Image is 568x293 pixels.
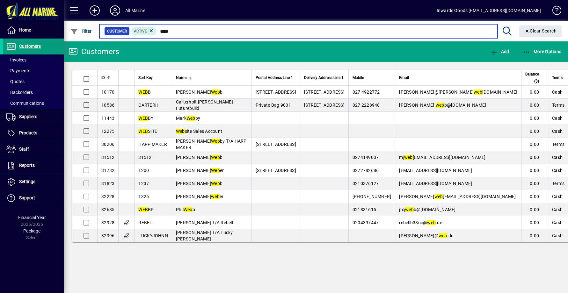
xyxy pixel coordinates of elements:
[399,220,442,225] span: rebellb38oc@ .de
[552,102,564,108] span: Terms
[521,46,563,57] button: More Options
[19,44,41,49] span: Customers
[3,65,64,76] a: Payments
[138,89,148,95] em: WEB
[353,74,364,81] span: Mobile
[256,89,296,95] span: [STREET_ADDRESS]
[138,194,149,199] span: 1326
[521,86,548,99] td: 0.00
[69,25,93,37] button: Filter
[488,46,511,57] button: Add
[523,49,562,54] span: More Options
[101,142,114,147] span: 30206
[176,74,186,81] span: Name
[521,164,548,177] td: 0.00
[101,103,114,108] span: 10586
[256,168,296,173] span: [STREET_ADDRESS]
[19,114,37,119] span: Suppliers
[437,5,541,16] div: Inwards Goods [EMAIL_ADDRESS][DOMAIN_NAME]
[138,129,148,134] em: WEB
[436,103,444,108] em: web
[101,155,114,160] span: 31512
[353,220,379,225] span: 0204397447
[399,74,517,81] div: Email
[101,181,114,186] span: 31823
[23,228,40,233] span: Package
[439,233,447,238] em: web
[304,74,344,81] span: Delivery Address Line 1
[404,155,413,160] em: web
[176,230,233,241] span: [PERSON_NAME] T/A Lucky [PERSON_NAME]
[521,203,548,216] td: 0.00
[3,98,64,109] a: Communications
[184,207,193,212] em: Web
[101,129,114,134] span: 12275
[552,141,564,147] span: Terms
[19,163,35,168] span: Reports
[353,207,376,212] span: 021831615
[3,54,64,65] a: Invoices
[3,158,64,174] a: Reports
[256,142,296,147] span: [STREET_ADDRESS]
[3,22,64,38] a: Home
[552,193,563,200] span: Cash
[211,155,220,160] em: Web
[19,27,31,32] span: Home
[6,57,26,62] span: Invoices
[521,216,548,229] td: 0.00
[101,207,114,212] span: 32685
[353,168,379,173] span: 0272782686
[176,129,185,134] em: Web
[547,1,560,22] a: Knowledge Base
[186,116,195,121] em: Web
[125,5,145,16] div: All Marine
[176,207,195,212] span: Phil b
[521,99,548,112] td: 0.00
[304,103,345,108] span: [STREET_ADDRESS]
[105,5,125,16] button: Profile
[138,181,149,186] span: 1237
[211,181,220,186] em: Web
[256,74,293,81] span: Postal Address Line 1
[552,115,563,121] span: Cash
[399,168,472,173] span: [EMAIL_ADDRESS][DOMAIN_NAME]
[138,116,148,121] em: WEB
[138,207,148,212] em: WEB
[552,154,563,161] span: Cash
[211,168,220,173] em: Web
[138,233,168,238] span: LUCKYJOHNN
[84,5,105,16] button: Add
[353,89,380,95] span: 027 4922772
[521,190,548,203] td: 0.00
[3,87,64,98] a: Backorders
[138,155,151,160] span: 31512
[399,207,455,212] span: pcj b@[DOMAIN_NAME]
[3,141,64,157] a: Staff
[6,101,44,106] span: Communications
[176,74,248,81] div: Name
[399,194,516,199] span: [PERSON_NAME] [EMAIL_ADDRESS][DOMAIN_NAME]
[101,74,114,81] div: ID
[521,151,548,164] td: 0.00
[19,130,37,135] span: Products
[521,125,548,138] td: 0.00
[138,207,154,212] span: BP
[101,220,114,225] span: 32928
[70,29,92,34] span: Filter
[138,103,158,108] span: CARTERH
[176,129,222,134] span: site Sales Account
[101,168,114,173] span: 31732
[524,28,557,33] span: Clear Search
[552,232,563,239] span: Cash
[434,194,443,199] em: web
[399,103,486,108] span: [PERSON_NAME]. b@[DOMAIN_NAME]
[552,167,563,174] span: Cash
[211,139,220,144] em: Web
[3,109,64,125] a: Suppliers
[552,219,563,226] span: Cash
[552,206,563,213] span: Cash
[69,46,119,57] div: Customers
[256,103,291,108] span: Private Bag 9031
[19,146,29,152] span: Staff
[176,99,233,111] span: Carterholt [PERSON_NAME] Futurebuild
